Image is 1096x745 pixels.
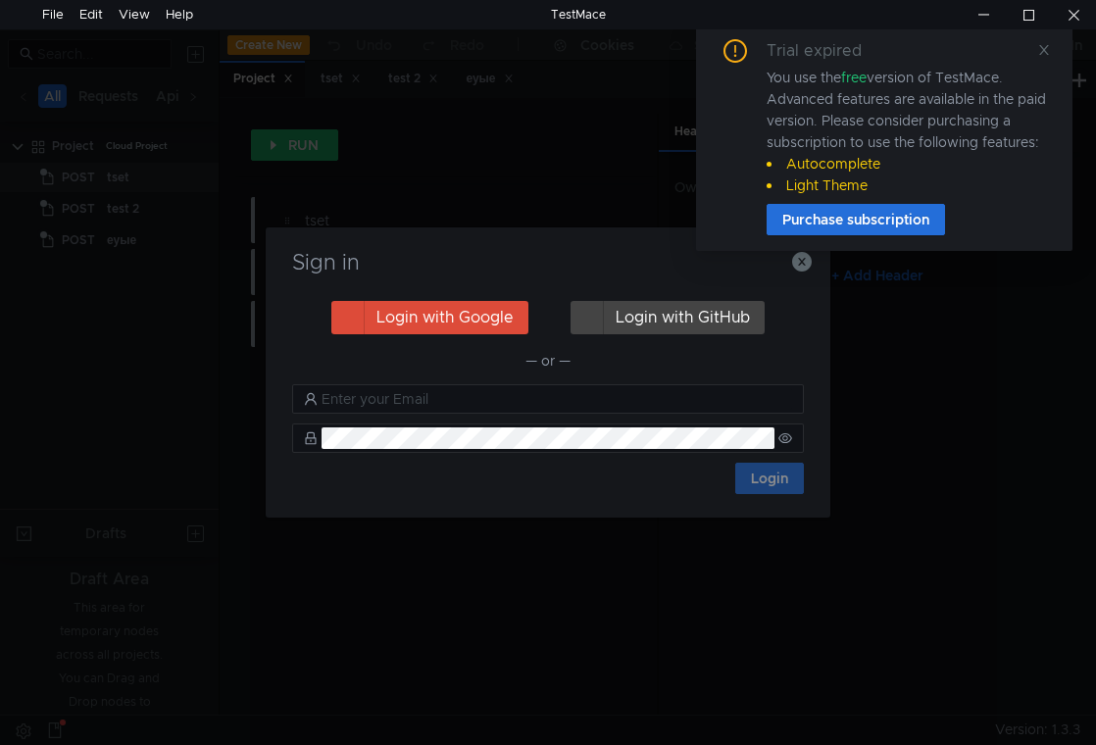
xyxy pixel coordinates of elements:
h3: Sign in [289,251,807,274]
button: Login with GitHub [571,301,765,334]
li: Autocomplete [767,153,1049,174]
div: Trial expired [767,39,885,63]
button: Purchase subscription [767,204,945,235]
button: Login with Google [331,301,528,334]
span: free [841,69,867,86]
input: Enter your Email [322,388,792,410]
li: Light Theme [767,174,1049,196]
div: You use the version of TestMace. Advanced features are available in the paid version. Please cons... [767,67,1049,196]
div: — or — [292,349,804,372]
